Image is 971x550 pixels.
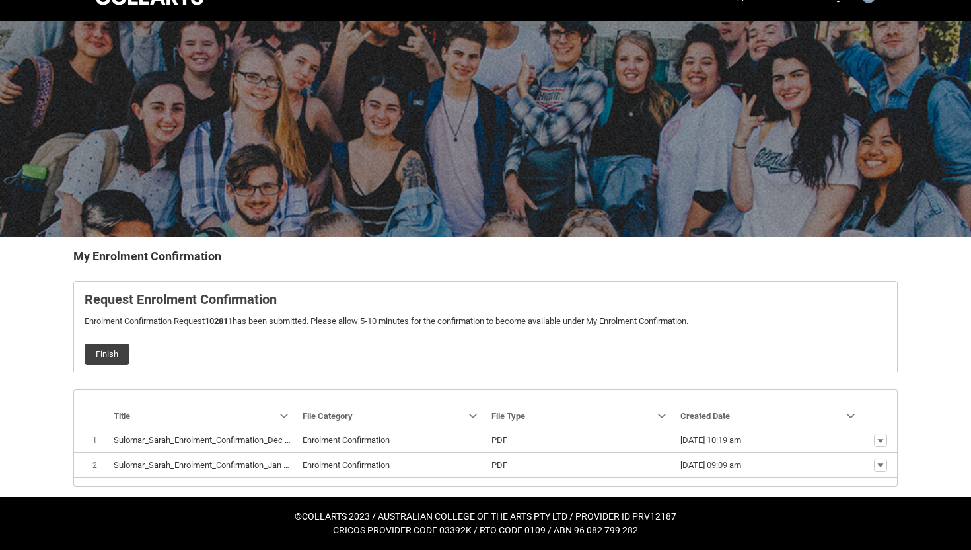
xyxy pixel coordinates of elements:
[85,344,129,365] button: Finish
[680,460,741,470] lightning-formatted-date-time: [DATE] 09:09 am
[73,281,898,373] article: REDU_Generate_Enrolment_Confirmation flow
[73,249,221,263] b: My Enrolment Confirmation
[303,435,390,445] lightning-base-formatted-text: Enrolment Confirmation
[491,460,507,470] lightning-base-formatted-text: PDF
[491,435,507,445] lightning-base-formatted-text: PDF
[303,460,390,470] lightning-base-formatted-text: Enrolment Confirmation
[85,292,277,307] b: Request Enrolment Confirmation
[114,460,330,470] lightning-base-formatted-text: Sulomar_Sarah_Enrolment_Confirmation_Jan 18, 2025.pdf
[205,316,233,326] b: 102811
[680,435,741,445] lightning-formatted-date-time: [DATE] 10:19 am
[114,435,331,445] lightning-base-formatted-text: Sulomar_Sarah_Enrolment_Confirmation_Dec 10, 2024.pdf
[85,315,886,328] p: Enrolment Confirmation Request has been submitted. Please allow 5-10 minutes for the confirmation...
